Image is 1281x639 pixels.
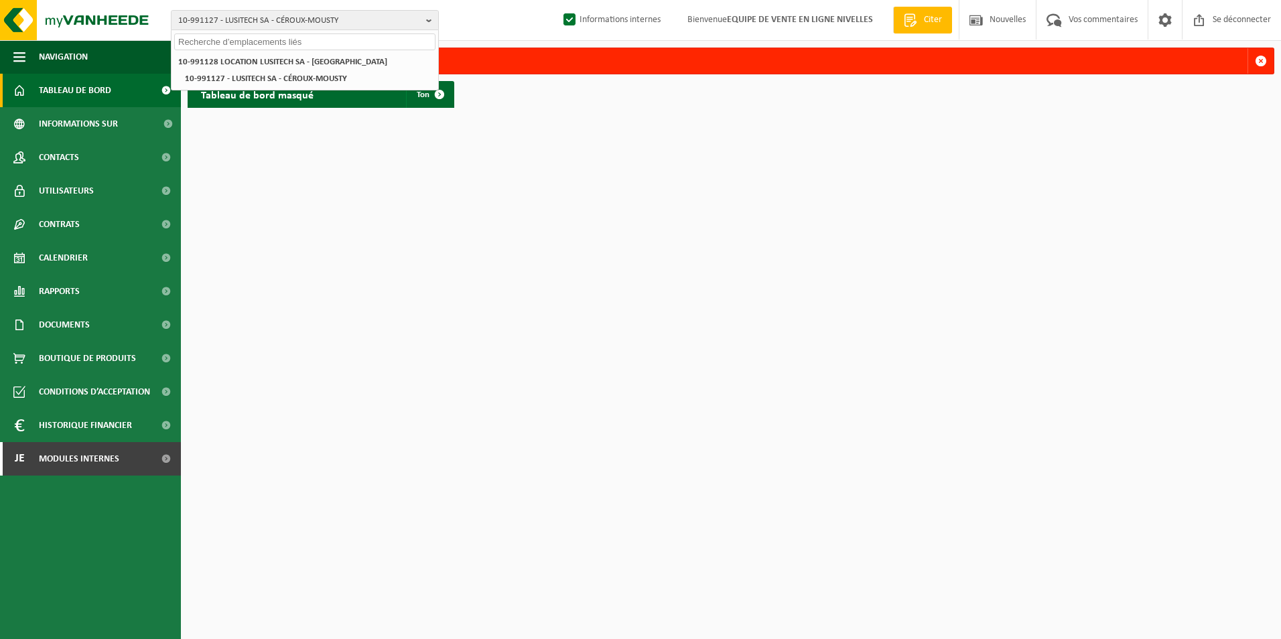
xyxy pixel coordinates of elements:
[188,81,327,107] h2: Tableau de bord masqué
[39,74,111,107] span: Tableau de bord
[39,442,119,476] span: Modules internes
[39,208,80,241] span: Contrats
[39,107,155,141] span: Informations sur l’entreprise
[39,241,88,275] span: Calendrier
[893,7,952,33] a: Citer
[921,13,945,27] span: Citer
[39,40,88,74] span: Navigation
[561,10,661,30] label: Informations internes
[417,90,429,99] span: Ton
[39,342,136,375] span: Boutique de produits
[181,70,435,87] li: 10-991127 - LUSITECH SA - CÉROUX-MOUSTY
[178,58,387,66] strong: 10-991128 LOCATION LUSITECH SA - [GEOGRAPHIC_DATA]
[171,10,439,30] button: 10-991127 - LUSITECH SA - CÉROUX-MOUSTY
[13,442,25,476] span: Je
[687,15,873,25] font: Bienvenue
[39,375,150,409] span: Conditions d’acceptation
[727,15,873,25] strong: EQUIPE DE VENTE EN LIGNE NIVELLES
[39,275,80,308] span: Rapports
[39,141,79,174] span: Contacts
[212,48,1248,74] div: Ce parti n’existe pas
[174,33,435,50] input: Recherche d’emplacements liés
[39,409,132,442] span: Historique financier
[39,174,94,208] span: Utilisateurs
[39,308,90,342] span: Documents
[178,11,421,31] span: 10-991127 - LUSITECH SA - CÉROUX-MOUSTY
[406,81,453,108] a: Ton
